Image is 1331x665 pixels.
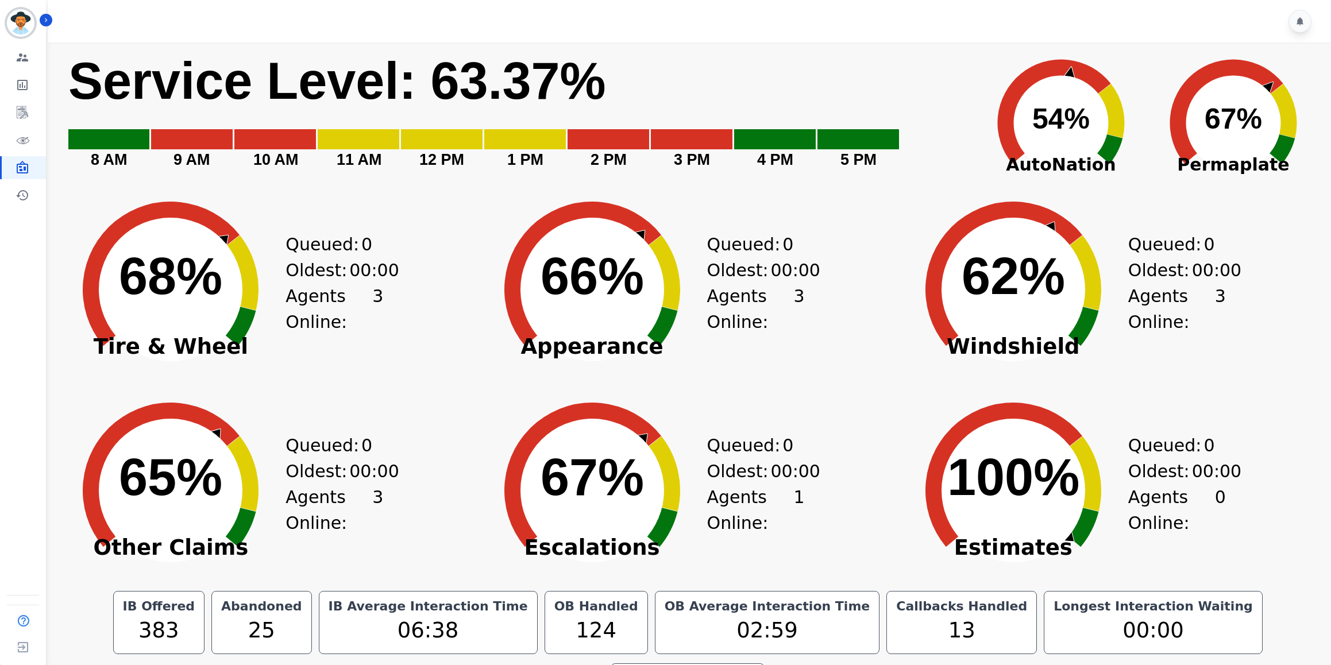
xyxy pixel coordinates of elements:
span: 00:00 [1192,458,1241,484]
div: Longest Interaction Waiting [1051,598,1255,614]
text: 4 PM [757,151,793,168]
span: Other Claims [56,542,286,554]
div: 13 [894,614,1029,647]
span: Escalations [477,542,707,554]
span: 0 [361,432,372,458]
div: Queued: [1128,432,1214,458]
div: Agents Online: [286,484,383,536]
span: Windshield [898,341,1128,353]
div: Abandoned [219,598,304,614]
text: 1 PM [507,151,543,168]
span: 0 [782,231,793,257]
span: Tire & Wheel [56,341,286,353]
span: 00:00 [771,458,820,484]
span: Estimates [898,542,1128,554]
text: 100% [947,449,1079,506]
svg: Service Level: 0% [67,50,968,179]
div: OB Handled [552,598,641,614]
div: Agents Online: [1128,283,1226,335]
span: AutoNation [975,152,1147,177]
div: Queued: [286,231,372,257]
text: 62% [962,248,1065,305]
span: 3 [793,283,804,335]
div: IB Average Interaction Time [326,598,530,614]
text: 68% [119,248,222,305]
div: 02:59 [662,614,873,647]
span: 0 [782,432,793,458]
span: 0 [361,231,372,257]
span: 3 [1215,283,1226,335]
text: 10 AM [253,151,299,168]
text: 67% [1205,103,1262,135]
div: Oldest: [1128,458,1214,484]
span: 1 [793,484,804,536]
text: 11 AM [337,151,382,168]
div: Agents Online: [286,283,383,335]
div: 383 [121,614,198,647]
div: OB Average Interaction Time [662,598,873,614]
img: Bordered avatar [7,9,34,37]
div: 25 [219,614,304,647]
div: 06:38 [326,614,530,647]
div: Oldest: [707,458,793,484]
text: 2 PM [591,151,627,168]
div: Oldest: [286,257,372,283]
text: 12 PM [419,151,464,168]
span: 3 [372,283,383,335]
div: 124 [552,614,641,647]
div: Queued: [286,432,372,458]
text: Service Level: 63.37% [68,52,606,110]
div: Oldest: [286,458,372,484]
span: 00:00 [771,257,820,283]
span: Permaplate [1147,152,1320,177]
div: Queued: [1128,231,1214,257]
text: 8 AM [91,151,128,168]
div: Oldest: [707,257,793,283]
div: Oldest: [1128,257,1214,283]
span: Appearance [477,341,707,353]
span: 0 [1203,231,1214,257]
text: 9 AM [173,151,210,168]
div: IB Offered [121,598,198,614]
div: Agents Online: [707,484,805,536]
text: 3 PM [674,151,710,168]
span: 0 [1203,432,1214,458]
text: 65% [119,449,222,506]
text: 54% [1032,103,1090,135]
span: 0 [1215,484,1226,536]
text: 5 PM [840,151,877,168]
text: 67% [541,449,644,506]
div: Agents Online: [1128,484,1226,536]
span: 00:00 [1192,257,1241,283]
div: Agents Online: [707,283,805,335]
span: 3 [372,484,383,536]
div: Queued: [707,231,793,257]
div: Callbacks Handled [894,598,1029,614]
div: Queued: [707,432,793,458]
span: 00:00 [349,458,399,484]
text: 66% [541,248,644,305]
span: 00:00 [349,257,399,283]
div: 00:00 [1051,614,1255,647]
